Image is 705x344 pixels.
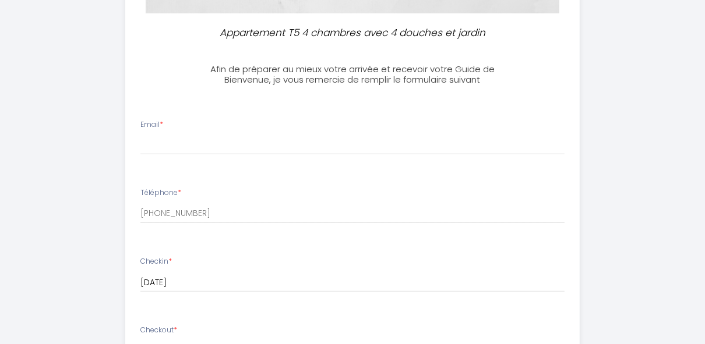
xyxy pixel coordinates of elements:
[209,25,496,41] p: Appartement T5 4 chambres avec 4 douches et jardin
[140,256,172,267] label: Checkin
[140,187,181,198] label: Téléphone
[140,325,177,336] label: Checkout
[140,119,163,130] label: Email
[204,64,501,85] h3: Afin de préparer au mieux votre arrivée et recevoir votre Guide de Bienvenue, je vous remercie de...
